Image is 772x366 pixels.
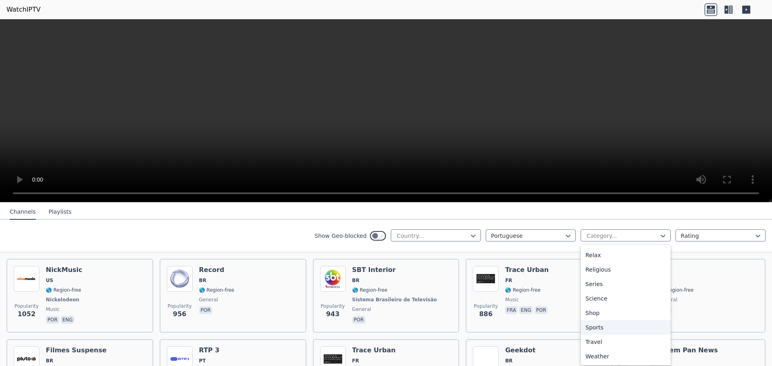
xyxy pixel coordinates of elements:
button: Playlists [49,204,72,220]
h6: NickMusic [46,266,82,274]
span: Nickelodeon [46,296,79,303]
img: Record [167,266,193,292]
p: por [534,306,548,314]
span: 886 [479,309,493,319]
p: eng [519,306,533,314]
div: Travel [581,335,671,349]
span: 🌎 Region-free [352,287,388,293]
span: 🌎 Region-free [505,287,540,293]
span: 1052 [18,309,36,319]
span: 956 [173,309,186,319]
div: Religious [581,262,671,277]
button: Channels [10,204,36,220]
p: por [199,306,212,314]
h6: SBT Interior [352,266,439,274]
img: Trace Urban [473,266,499,292]
p: fra [505,306,517,314]
span: BR [505,358,512,364]
span: 🌎 Region-free [658,287,694,293]
label: Show Geo-blocked [314,232,367,240]
h6: Geekdot [505,346,540,354]
div: Shop [581,306,671,320]
span: Popularity [474,303,498,309]
span: BR [199,277,206,284]
span: Popularity [14,303,39,309]
span: PT [199,358,206,364]
span: music [46,306,60,313]
p: por [352,316,365,324]
span: US [46,277,53,284]
p: eng [61,316,74,324]
span: FR [505,277,512,284]
div: Relax [581,248,671,262]
span: general [352,306,371,313]
h6: Trace Urban [352,346,396,354]
span: BR [352,277,359,284]
div: Weather [581,349,671,364]
a: WatchIPTV [6,5,41,14]
span: Popularity [321,303,345,309]
span: Popularity [168,303,192,309]
h6: Filmes Suspense [46,346,107,354]
h6: RTP 3 [199,346,234,354]
h6: Record [199,266,234,274]
span: music [505,296,519,303]
div: Science [581,291,671,306]
h6: Trace Urban [505,266,549,274]
span: BR [46,358,53,364]
span: 943 [326,309,339,319]
span: general [199,296,218,303]
span: 🌎 Region-free [199,287,234,293]
div: Series [581,277,671,291]
div: Sports [581,320,671,335]
p: por [46,316,59,324]
span: FR [352,358,359,364]
h6: Jovem Pan News [658,346,718,354]
span: 🌎 Region-free [46,287,81,293]
img: NickMusic [14,266,39,292]
h6: SIC [658,266,694,274]
img: SBT Interior [320,266,346,292]
span: Sistema Brasileiro de Televisão [352,296,437,303]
